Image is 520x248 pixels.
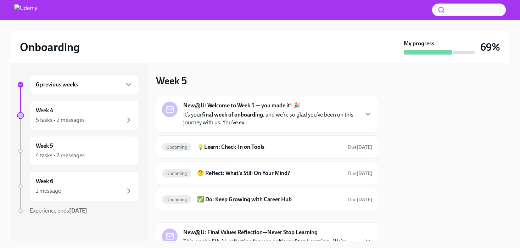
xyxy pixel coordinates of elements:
[348,144,372,150] span: Due
[162,194,372,205] a: Upcoming✅ Do: Keep Growing with Career HubDue[DATE]
[14,4,37,16] img: Udemy
[69,207,87,214] strong: [DATE]
[404,40,434,47] strong: My progress
[162,168,372,179] a: Upcoming🤔 Reflect: What's Still On Your Mind?Due[DATE]
[202,111,263,118] strong: final week of onboarding
[348,170,372,176] span: Due
[197,143,342,151] h6: 💡Learn: Check-In on Tools
[348,144,372,151] span: September 27th, 2025 10:00
[17,101,139,130] a: Week 45 tasks • 2 messages
[162,197,191,202] span: Upcoming
[197,196,342,203] h6: ✅ Do: Keep Growing with Career Hub
[36,116,85,124] div: 5 tasks • 2 messages
[36,142,53,150] h6: Week 5
[357,197,372,203] strong: [DATE]
[357,144,372,150] strong: [DATE]
[17,171,139,201] a: Week 61 message
[162,145,191,150] span: Upcoming
[357,170,372,176] strong: [DATE]
[36,177,53,185] h6: Week 6
[17,136,139,166] a: Week 54 tasks • 2 messages
[197,169,342,177] h6: 🤔 Reflect: What's Still On Your Mind?
[30,74,139,95] div: 6 previous weeks
[183,102,300,109] strong: New@U: Welcome to Week 5 — you made it! 🎉
[348,170,372,177] span: September 27th, 2025 10:00
[348,197,372,203] span: Due
[162,141,372,153] a: Upcoming💡Learn: Check-In on ToolsDue[DATE]
[162,171,191,176] span: Upcoming
[183,111,358,126] p: It’s your , and we’re so glad you’ve been on this journey with us. You’ve ex...
[36,81,78,89] h6: 6 previous weeks
[279,238,329,245] strong: Never Stop Learning
[480,41,500,53] h3: 69%
[30,207,87,214] span: Experience ends
[20,40,80,54] h2: Onboarding
[183,229,318,236] strong: New@U: Final Values Reflection—Never Stop Learning
[36,187,61,195] div: 1 message
[36,152,85,159] div: 4 tasks • 2 messages
[36,107,53,114] h6: Week 4
[348,196,372,203] span: September 27th, 2025 10:00
[156,74,187,87] h3: Week 5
